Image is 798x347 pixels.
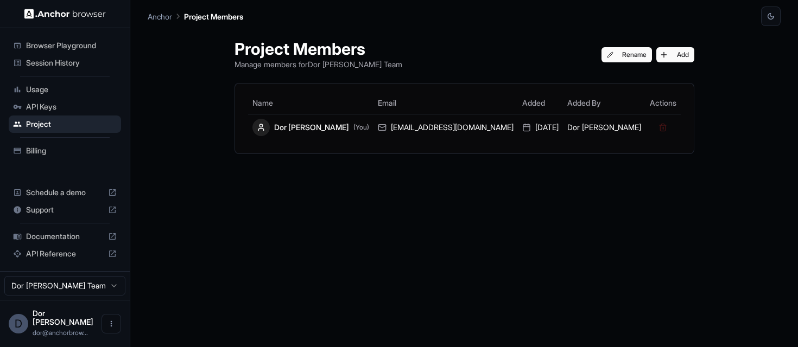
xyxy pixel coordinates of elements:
[26,204,104,215] span: Support
[9,245,121,262] div: API Reference
[353,123,369,132] span: (You)
[656,47,694,62] button: Add
[26,231,104,242] span: Documentation
[518,92,563,114] th: Added
[148,10,243,22] nav: breadcrumb
[645,92,681,114] th: Actions
[148,11,172,22] p: Anchor
[378,122,514,133] div: [EMAIL_ADDRESS][DOMAIN_NAME]
[26,119,117,130] span: Project
[26,101,117,112] span: API Keys
[9,184,121,201] div: Schedule a demo
[24,9,106,19] img: Anchor Logo
[9,142,121,159] div: Billing
[9,201,121,219] div: Support
[33,329,88,337] span: dor@anchorbrowser.io
[235,39,402,59] h1: Project Members
[9,314,28,333] div: D
[102,314,121,333] button: Open menu
[26,248,104,259] span: API Reference
[563,92,645,114] th: Added By
[26,84,117,95] span: Usage
[563,114,645,140] td: Dor [PERSON_NAME]
[9,54,121,72] div: Session History
[248,92,373,114] th: Name
[184,11,243,22] p: Project Members
[9,81,121,98] div: Usage
[235,59,402,70] p: Manage members for Dor [PERSON_NAME] Team
[9,228,121,245] div: Documentation
[9,115,121,133] div: Project
[9,37,121,54] div: Browser Playground
[26,57,117,68] span: Session History
[26,40,117,51] span: Browser Playground
[601,47,652,62] button: Rename
[26,145,117,156] span: Billing
[373,92,518,114] th: Email
[33,309,93,326] span: Dor Dankner
[26,187,104,198] span: Schedule a demo
[9,98,121,115] div: API Keys
[252,119,369,136] div: Dor [PERSON_NAME]
[522,122,559,133] div: [DATE]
